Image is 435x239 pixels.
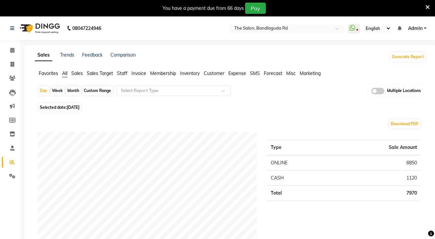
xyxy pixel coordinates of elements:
span: Admin [408,25,423,32]
td: Total [267,185,329,201]
button: Download PDF [389,119,420,129]
td: 6850 [329,155,421,171]
span: Favorites [39,70,58,76]
a: Feedback [82,52,103,58]
button: Pay [245,3,266,14]
th: Type [267,140,329,155]
span: Sales Target [87,70,113,76]
div: Custom Range [82,86,113,95]
span: Sales [71,70,83,76]
span: SMS [250,70,260,76]
div: Month [66,86,81,95]
span: Customer [204,70,224,76]
span: Inventory [180,70,200,76]
span: Multiple Locations [387,88,421,94]
td: 1120 [329,170,421,185]
span: Invoice [131,70,146,76]
th: Sale Amount [329,140,421,155]
span: Staff [117,70,127,76]
td: 7970 [329,185,421,201]
div: Week [50,86,64,95]
span: All [62,70,67,76]
a: Sales [35,49,52,61]
button: Generate Report [390,52,425,61]
b: 08047224946 [72,19,101,37]
td: CASH [267,170,329,185]
a: Trends [60,52,74,58]
span: Misc [286,70,296,76]
td: ONLINE [267,155,329,171]
span: Marketing [300,70,321,76]
span: [DATE] [67,105,80,110]
span: Selected date: [38,103,81,111]
span: Membership [150,70,176,76]
span: Forecast [264,70,282,76]
a: Comparison [110,52,136,58]
div: You have a payment due from 66 days [163,5,244,12]
span: Expense [228,70,246,76]
div: Day [38,86,49,95]
img: logo [17,19,62,37]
